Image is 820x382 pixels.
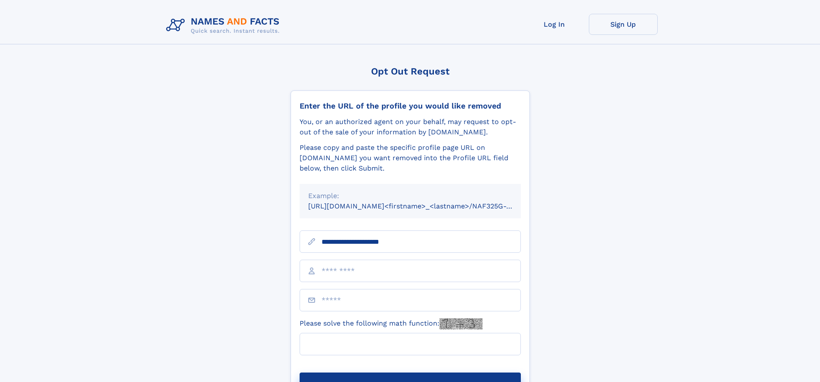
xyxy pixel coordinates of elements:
a: Sign Up [589,14,658,35]
a: Log In [520,14,589,35]
div: You, or an authorized agent on your behalf, may request to opt-out of the sale of your informatio... [300,117,521,137]
label: Please solve the following math function: [300,318,483,329]
small: [URL][DOMAIN_NAME]<firstname>_<lastname>/NAF325G-xxxxxxxx [308,202,537,210]
div: Enter the URL of the profile you would like removed [300,101,521,111]
div: Opt Out Request [291,66,530,77]
img: Logo Names and Facts [163,14,287,37]
div: Example: [308,191,512,201]
div: Please copy and paste the specific profile page URL on [DOMAIN_NAME] you want removed into the Pr... [300,143,521,174]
